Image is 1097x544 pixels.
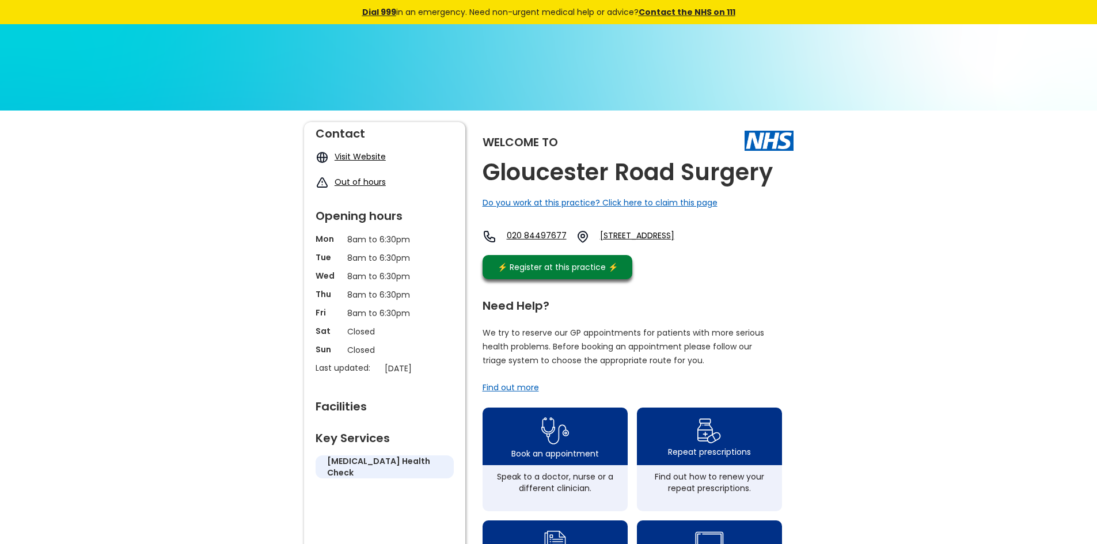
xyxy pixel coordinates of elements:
div: Key Services [316,427,454,444]
div: Need Help? [483,294,782,311]
a: Do you work at this practice? Click here to claim this page [483,197,718,208]
p: Closed [347,344,422,356]
a: book appointment icon Book an appointmentSpeak to a doctor, nurse or a different clinician. [483,408,628,511]
div: Find out how to renew your repeat prescriptions. [643,471,776,494]
div: Opening hours [316,204,454,222]
p: Thu [316,288,341,300]
p: 8am to 6:30pm [347,252,422,264]
a: ⚡️ Register at this practice ⚡️ [483,255,632,279]
p: We try to reserve our GP appointments for patients with more serious health problems. Before book... [483,326,765,367]
a: Dial 999 [362,6,396,18]
p: 8am to 6:30pm [347,233,422,246]
a: Out of hours [335,176,386,188]
p: Wed [316,270,341,281]
a: Find out more [483,382,539,393]
p: Mon [316,233,341,245]
div: Welcome to [483,136,558,148]
div: Contact [316,122,454,139]
p: 8am to 6:30pm [347,270,422,283]
p: 8am to 6:30pm [347,288,422,301]
a: 020 84497677 [507,230,567,244]
p: Fri [316,307,341,318]
p: Last updated: [316,362,379,374]
img: book appointment icon [541,414,569,448]
div: Book an appointment [511,448,599,459]
p: Sun [316,344,341,355]
a: Visit Website [335,151,386,162]
div: Speak to a doctor, nurse or a different clinician. [488,471,622,494]
div: in an emergency. Need non-urgent medical help or advice? [284,6,814,18]
a: Contact the NHS on 111 [639,6,735,18]
div: ⚡️ Register at this practice ⚡️ [492,261,624,273]
p: Tue [316,252,341,263]
a: repeat prescription iconRepeat prescriptionsFind out how to renew your repeat prescriptions. [637,408,782,511]
img: repeat prescription icon [697,416,722,446]
img: exclamation icon [316,176,329,189]
div: Facilities [316,395,454,412]
img: telephone icon [483,230,496,244]
h5: [MEDICAL_DATA] health check [327,455,442,478]
img: globe icon [316,151,329,164]
p: Closed [347,325,422,338]
a: [STREET_ADDRESS] [600,230,720,244]
h2: Gloucester Road Surgery [483,159,773,185]
img: The NHS logo [745,131,794,150]
p: 8am to 6:30pm [347,307,422,319]
p: Sat [316,325,341,337]
div: Repeat prescriptions [668,446,751,458]
p: [DATE] [385,362,460,375]
img: practice location icon [576,230,590,244]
